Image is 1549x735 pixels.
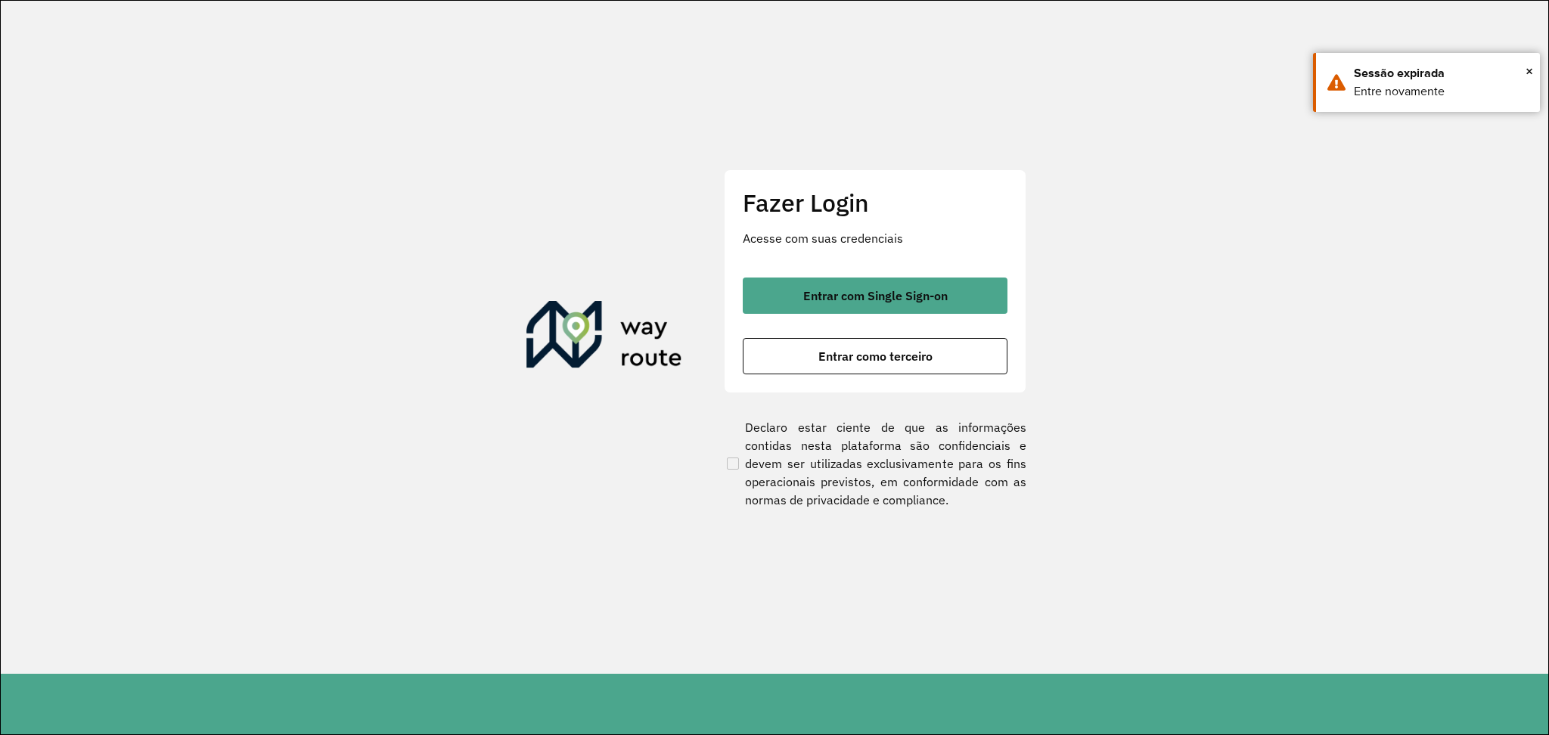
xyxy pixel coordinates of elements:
[526,301,682,374] img: Roteirizador AmbevTech
[724,418,1026,509] label: Declaro estar ciente de que as informações contidas nesta plataforma são confidenciais e devem se...
[803,290,948,302] span: Entrar com Single Sign-on
[1354,82,1529,101] div: Entre novamente
[1354,64,1529,82] div: Sessão expirada
[1526,60,1533,82] span: ×
[743,278,1007,314] button: button
[743,188,1007,217] h2: Fazer Login
[1526,60,1533,82] button: Close
[743,229,1007,247] p: Acesse com suas credenciais
[818,350,933,362] span: Entrar como terceiro
[743,338,1007,374] button: button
